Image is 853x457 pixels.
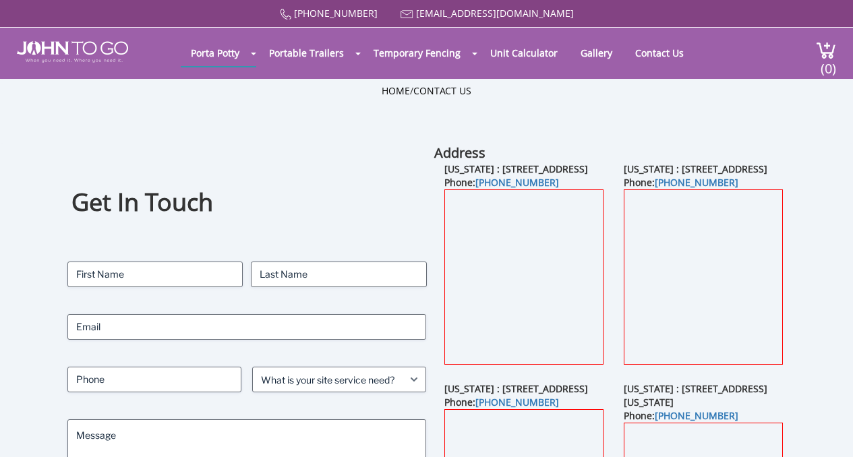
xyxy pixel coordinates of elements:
span: (0) [820,49,836,78]
b: [US_STATE] : [STREET_ADDRESS] [444,162,588,175]
img: Mail [401,10,413,19]
input: First Name [67,262,243,287]
b: Phone: [444,396,559,408]
input: Last Name [251,262,426,287]
a: Gallery [570,40,622,66]
a: [EMAIL_ADDRESS][DOMAIN_NAME] [416,7,574,20]
a: [PHONE_NUMBER] [294,7,378,20]
a: Temporary Fencing [363,40,471,66]
a: [PHONE_NUMBER] [475,176,559,189]
a: Contact Us [413,84,471,97]
b: Phone: [444,176,559,189]
a: [PHONE_NUMBER] [655,409,738,422]
a: [PHONE_NUMBER] [475,396,559,408]
a: Portable Trailers [259,40,354,66]
img: cart a [816,41,836,59]
a: Porta Potty [181,40,249,66]
b: [US_STATE] : [STREET_ADDRESS][US_STATE] [624,382,767,408]
a: Unit Calculator [480,40,568,66]
ul: / [382,84,471,98]
b: Address [434,144,486,162]
b: Phone: [624,409,738,422]
a: Contact Us [625,40,694,66]
img: Call [280,9,291,20]
input: Email [67,314,426,340]
b: [US_STATE] : [STREET_ADDRESS] [624,162,767,175]
b: Phone: [624,176,738,189]
input: Phone [67,367,241,392]
img: JOHN to go [17,41,128,63]
h1: Get In Touch [71,186,423,219]
b: [US_STATE] : [STREET_ADDRESS] [444,382,588,395]
a: [PHONE_NUMBER] [655,176,738,189]
a: Home [382,84,410,97]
